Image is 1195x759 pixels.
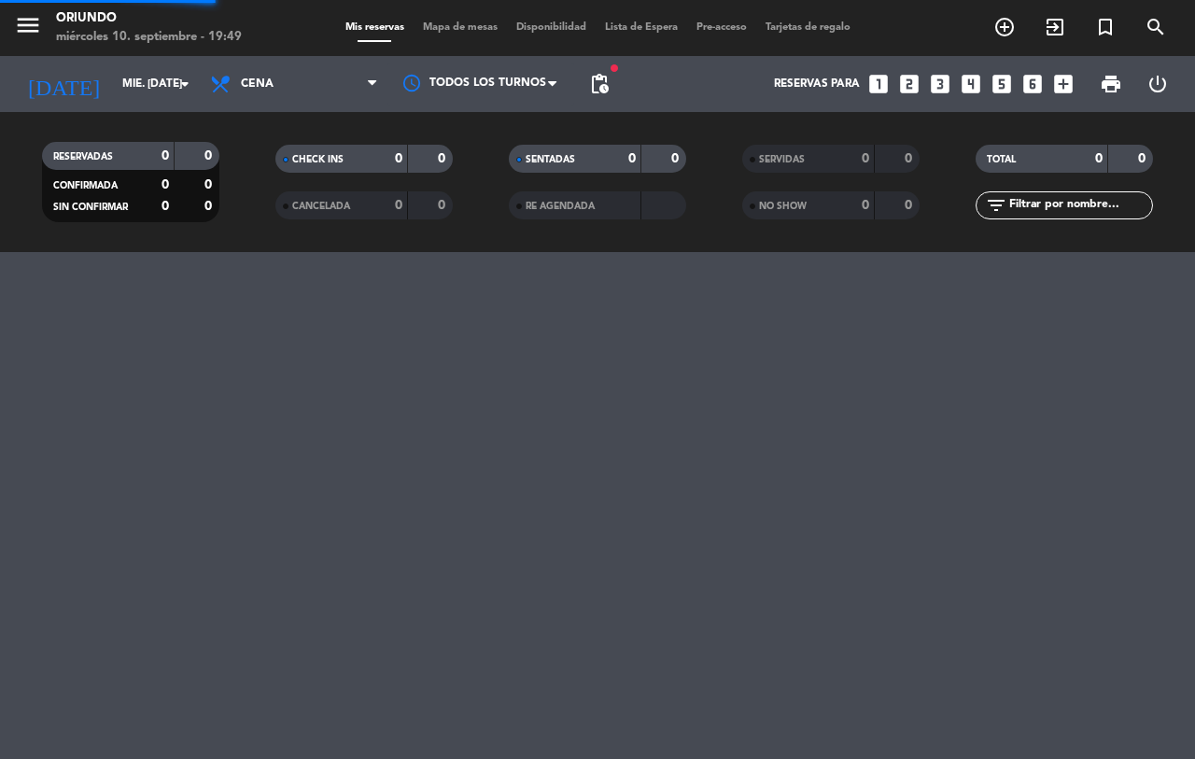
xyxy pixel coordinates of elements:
span: Lista de Espera [596,22,687,33]
span: TOTAL [987,155,1016,164]
strong: 0 [438,152,449,165]
i: menu [14,11,42,39]
strong: 0 [204,200,216,213]
i: arrow_drop_down [174,73,196,95]
strong: 0 [628,152,636,165]
i: search [1145,16,1167,38]
span: Disponibilidad [507,22,596,33]
strong: 0 [671,152,682,165]
span: CONFIRMADA [53,181,118,190]
div: LOG OUT [1134,56,1181,112]
strong: 0 [395,199,402,212]
strong: 0 [905,199,916,212]
strong: 0 [162,149,169,162]
i: looks_4 [959,72,983,96]
span: Mis reservas [336,22,414,33]
span: pending_actions [588,73,611,95]
input: Filtrar por nombre... [1007,195,1152,216]
i: looks_6 [1020,72,1045,96]
strong: 0 [1138,152,1149,165]
i: looks_one [866,72,891,96]
div: miércoles 10. septiembre - 19:49 [56,28,242,47]
strong: 0 [862,152,869,165]
i: add_circle_outline [993,16,1016,38]
i: looks_5 [990,72,1014,96]
i: filter_list [985,194,1007,217]
span: print [1100,73,1122,95]
span: SENTADAS [526,155,575,164]
span: RE AGENDADA [526,202,595,211]
strong: 0 [862,199,869,212]
strong: 0 [162,178,169,191]
i: exit_to_app [1044,16,1066,38]
i: [DATE] [14,63,113,105]
span: fiber_manual_record [609,63,620,74]
span: Tarjetas de regalo [756,22,860,33]
span: Cena [241,77,274,91]
span: Reservas para [774,77,860,91]
div: Oriundo [56,9,242,28]
i: looks_two [897,72,921,96]
strong: 0 [204,149,216,162]
span: Mapa de mesas [414,22,507,33]
i: power_settings_new [1146,73,1169,95]
span: RESERVADAS [53,152,113,162]
i: add_box [1051,72,1075,96]
button: menu [14,11,42,46]
span: CANCELADA [292,202,350,211]
span: SIN CONFIRMAR [53,203,128,212]
i: looks_3 [928,72,952,96]
span: CHECK INS [292,155,344,164]
span: NO SHOW [759,202,807,211]
i: turned_in_not [1094,16,1117,38]
strong: 0 [395,152,402,165]
strong: 0 [1095,152,1103,165]
strong: 0 [162,200,169,213]
span: SERVIDAS [759,155,805,164]
strong: 0 [438,199,449,212]
span: Pre-acceso [687,22,756,33]
strong: 0 [905,152,916,165]
strong: 0 [204,178,216,191]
